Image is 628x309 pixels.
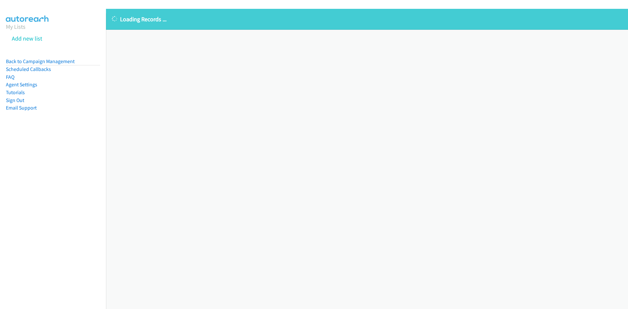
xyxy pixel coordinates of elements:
a: Email Support [6,105,37,111]
a: Agent Settings [6,81,37,88]
a: Back to Campaign Management [6,58,75,64]
p: Loading Records ... [112,15,622,24]
a: FAQ [6,74,14,80]
a: Add new list [12,35,42,42]
a: Tutorials [6,89,25,95]
a: Scheduled Callbacks [6,66,51,72]
a: Sign Out [6,97,24,103]
a: My Lists [6,23,26,30]
iframe: Checklist [573,281,623,304]
iframe: Resource Center [609,129,628,180]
